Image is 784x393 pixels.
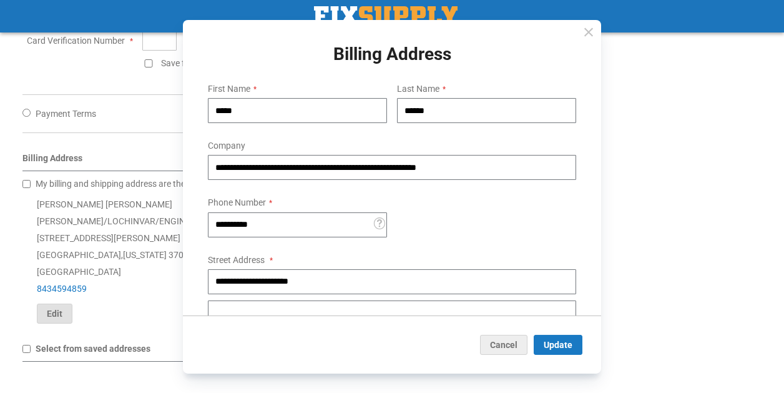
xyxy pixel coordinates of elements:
[208,141,245,151] span: Company
[397,84,439,94] span: Last Name
[208,197,266,207] span: Phone Number
[27,36,125,46] span: Card Verification Number
[36,109,96,119] span: Payment Terms
[208,255,265,265] span: Street Address
[480,335,527,355] button: Cancel
[36,179,208,189] span: My billing and shipping address are the same
[490,340,517,350] span: Cancel
[544,340,572,350] span: Update
[36,344,150,354] span: Select from saved addresses
[161,58,230,68] span: Save for later use.
[534,335,582,355] button: Update
[37,304,72,324] button: Edit
[314,6,458,26] img: Fix Industrial Supply
[22,196,488,324] div: [PERSON_NAME] [PERSON_NAME] [PERSON_NAME]/LOCHINVAR/ENGINEERINGLAB/[PERSON_NAME]/[PERSON_NAME] [S...
[37,284,87,294] a: 8434594859
[123,250,167,260] span: [US_STATE]
[198,44,586,64] h1: Billing Address
[208,84,250,94] span: First Name
[22,152,488,171] div: Billing Address
[314,6,458,26] a: store logo
[47,309,62,319] span: Edit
